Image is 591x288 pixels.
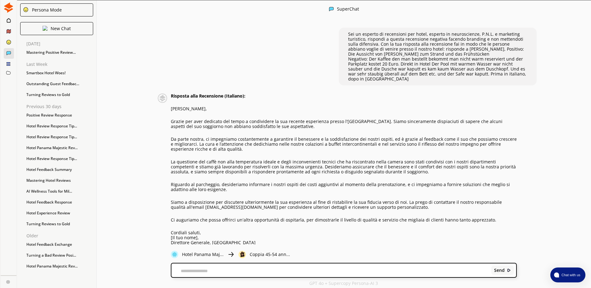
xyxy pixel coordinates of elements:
[348,52,527,57] p: Die Aussicht von [PERSON_NAME] zum Strand und das Frühstücken
[26,41,96,46] p: [DATE]
[182,252,224,257] p: Hotel Panama Maj...
[171,200,517,210] p: Siamo a disposizione per discutere ulteriormente la sua esperienza al fine di ristabilire la sua ...
[171,217,517,222] p: Ci auguriamo che possa offrirci un'altra opportunità di ospitarla, per dimostrarle il livello di ...
[23,187,96,196] div: AI Wellness Tools for Mil...
[171,93,245,99] strong: Risposta alla Recensione (Italiano):
[51,26,71,31] p: New Chat
[26,104,96,109] p: Previous 30 days
[23,262,96,271] div: Hotel Panama Majestic Rev...
[23,154,96,163] div: Hotel Review Response Tip...
[171,235,517,240] p: [Il tuo nome],
[23,176,96,185] div: Mastering Hotel Reviews
[348,57,527,81] p: Negativo: Der Kaffee den man bestellt bekommt man nicht warm reserviert und der Parkplatz kostet ...
[250,252,290,257] p: Coppia 45-54 ann...
[23,240,96,249] div: Hotel Feedback Exchange
[348,32,527,52] p: Sei un esperto di recensioni per hotel, esperto in neuroscienze, P.N.L. e marketing turistico, ri...
[23,48,96,57] div: Mastering Positive Review...
[23,208,96,218] div: Hotel Experience Review
[26,62,96,67] p: Last Week
[157,94,168,103] img: Close
[23,251,96,260] div: Turning a Bad Review Posi...
[559,272,582,277] span: Chat with us
[171,182,517,192] p: Riguardo al parcheggio, desideriamo informare i nostri ospiti dei costi aggiuntivi al momento del...
[30,7,62,12] div: Persona Mode
[171,230,517,235] p: Cordiali saluti,
[23,198,96,207] div: Hotel Feedback Response
[26,233,96,238] p: Older
[23,143,96,153] div: Hotel Panama Majestic Rev...
[171,119,517,129] p: Grazie per aver dedicato del tempo a condividere la sua recente esperienza presso l'[GEOGRAPHIC_D...
[171,240,517,245] p: Direttore Generale, [GEOGRAPHIC_DATA]
[23,219,96,229] div: Turning Reviews to Gold
[171,106,517,111] p: [PERSON_NAME],
[227,251,235,258] img: Close
[23,90,96,99] div: Turning Reviews to Gold
[329,7,334,11] img: Close
[309,281,378,286] p: GPT 4o + Supercopy Persona-AI 3
[23,165,96,174] div: Hotel Feedback Summary
[171,137,517,152] p: Da parte nostra, ci impegniamo costantemente a garantire il benessere e la soddisfazione dei nost...
[1,276,16,286] a: Close
[171,251,178,258] img: Close
[507,268,511,272] img: Close
[550,267,585,282] button: atlas-launcher
[23,121,96,131] div: Hotel Review Response Tip...
[337,7,359,12] div: SuperChat
[3,2,14,13] img: Close
[494,268,505,273] b: Send
[23,7,29,12] img: Close
[23,132,96,142] div: Hotel Review Response Tip...
[6,280,10,284] img: Close
[23,68,96,78] div: Smartbox Hotel Woes!
[23,79,96,89] div: Outstanding Guest Feedbac...
[43,26,48,31] img: Close
[171,159,517,174] p: La questione del caffè non alla temperatura ideale e degli inconvenienti tecnici che ha riscontra...
[239,251,246,258] img: Close
[23,111,96,120] div: Positive Review Response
